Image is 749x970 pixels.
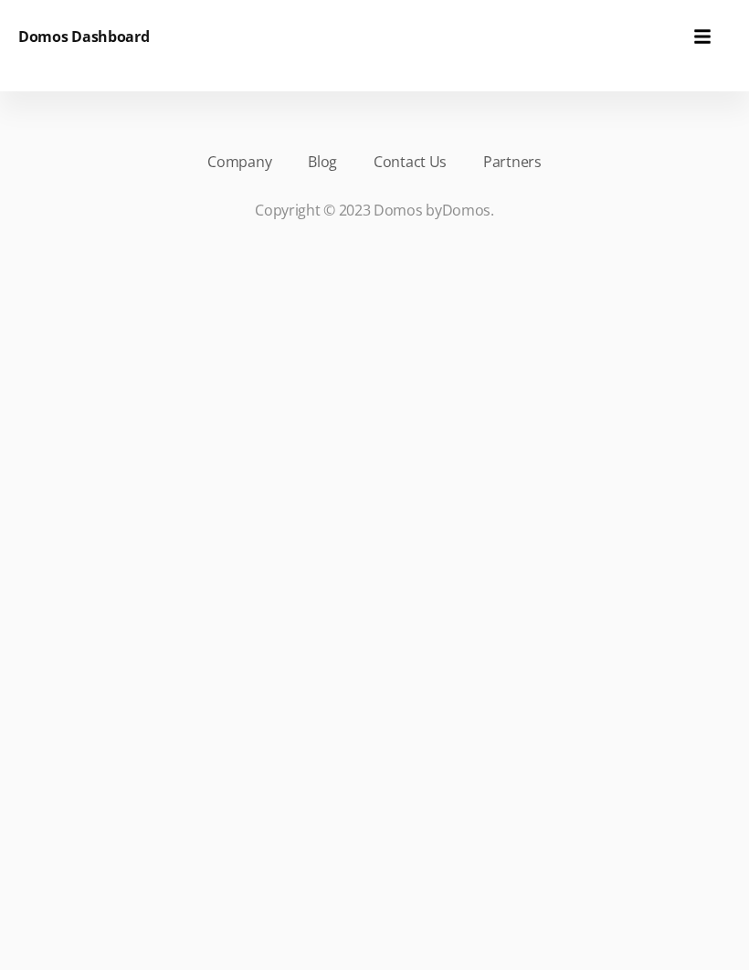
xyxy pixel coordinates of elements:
a: Contact Us [374,151,447,173]
a: Partners [483,151,542,173]
a: Blog [308,151,337,173]
a: Domos [442,200,491,220]
p: Copyright © 2023 Domos by . [46,199,703,221]
h6: Domos Dashboard [18,26,150,47]
a: Company [207,151,271,173]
